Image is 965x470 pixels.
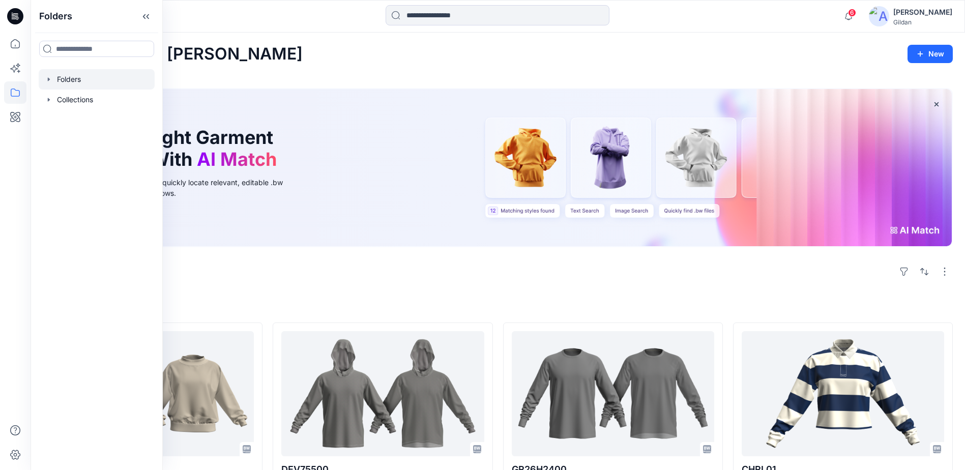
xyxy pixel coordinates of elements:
[68,177,297,198] div: Use text or image search to quickly locate relevant, editable .bw files for faster design workflows.
[893,18,952,26] div: Gildan
[43,45,303,64] h2: Welcome back, [PERSON_NAME]
[869,6,889,26] img: avatar
[281,331,484,456] a: DEV75500
[908,45,953,63] button: New
[512,331,714,456] a: GR26H2400
[893,6,952,18] div: [PERSON_NAME]
[742,331,944,456] a: CHRL01
[43,300,953,312] h4: Styles
[848,9,856,17] span: 6
[197,148,277,170] span: AI Match
[68,127,282,170] h1: Find the Right Garment Instantly With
